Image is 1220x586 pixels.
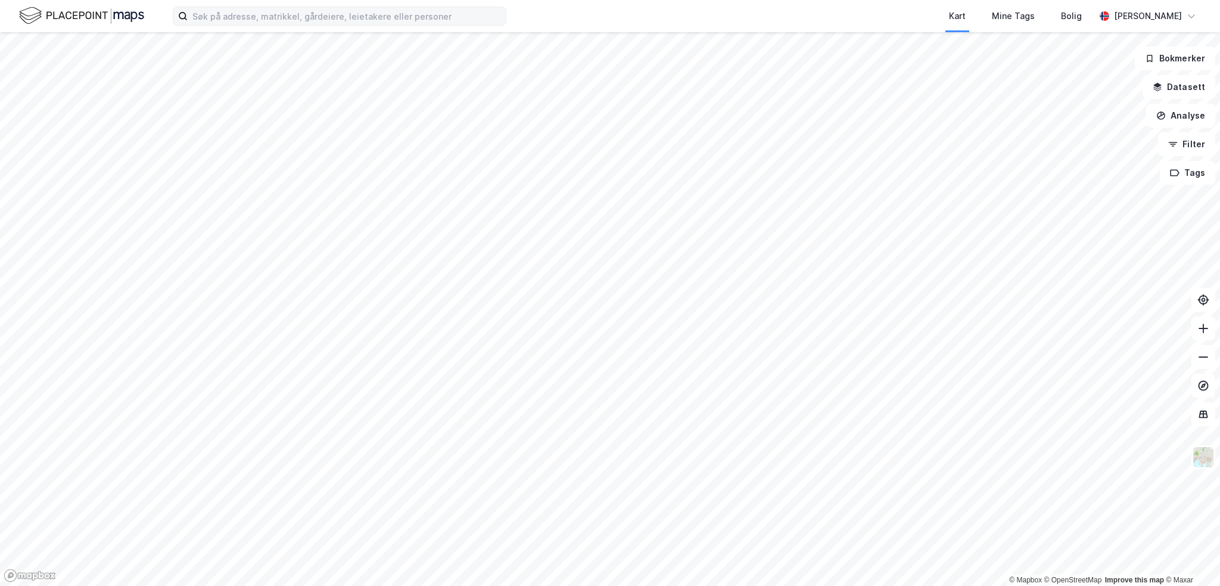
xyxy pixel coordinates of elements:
[1146,104,1215,128] button: Analyse
[1143,75,1215,99] button: Datasett
[992,9,1035,23] div: Mine Tags
[1192,446,1215,469] img: Z
[1160,529,1220,586] div: Kontrollprogram for chat
[1114,9,1182,23] div: [PERSON_NAME]
[4,569,56,582] a: Mapbox homepage
[1135,46,1215,70] button: Bokmerker
[1061,9,1082,23] div: Bolig
[949,9,966,23] div: Kart
[19,5,144,26] img: logo.f888ab2527a4732fd821a326f86c7f29.svg
[1105,576,1164,584] a: Improve this map
[1158,132,1215,156] button: Filter
[1044,576,1102,584] a: OpenStreetMap
[188,7,506,25] input: Søk på adresse, matrikkel, gårdeiere, leietakere eller personer
[1160,529,1220,586] iframe: Chat Widget
[1160,161,1215,185] button: Tags
[1009,576,1042,584] a: Mapbox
